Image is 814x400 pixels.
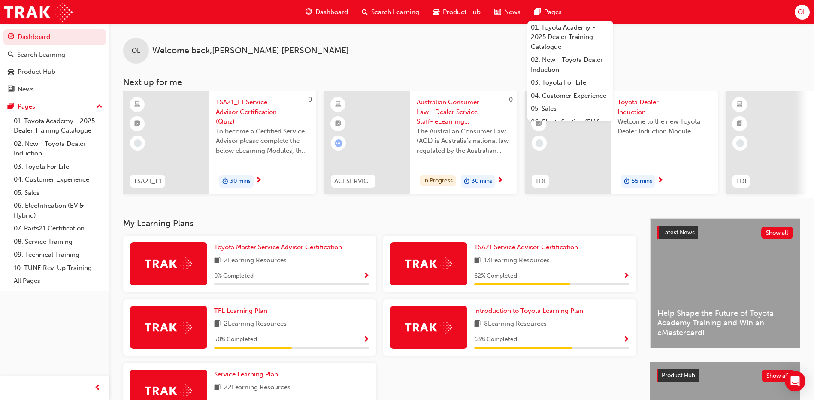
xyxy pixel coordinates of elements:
span: 62 % Completed [474,271,517,281]
span: 13 Learning Resources [484,255,550,266]
span: TDI [736,176,746,186]
a: search-iconSearch Learning [355,3,426,21]
span: news-icon [8,86,14,94]
div: Product Hub [18,67,55,77]
a: TSA21 Service Advisor Certification [474,242,581,252]
a: Product Hub [3,64,106,80]
span: Toyota Dealer Induction [617,97,711,117]
a: Toyota Master Service Advisor Certification [214,242,345,252]
span: 22 Learning Resources [224,382,290,393]
a: 0ACLSERVICEAustralian Consumer Law - Dealer Service Staff- eLearning ModuleThe Australian Consume... [324,91,517,194]
img: Trak [145,321,192,334]
span: ACLSERVICE [334,176,372,186]
span: 2 Learning Resources [224,319,287,330]
button: Show Progress [623,334,629,345]
span: learningRecordVerb_NONE-icon [736,139,744,147]
a: 06. Electrification (EV & Hybrid) [10,199,106,222]
button: Pages [3,99,106,115]
span: learningResourceType_ELEARNING-icon [737,99,743,110]
span: Dashboard [315,7,348,17]
a: 07. Parts21 Certification [10,222,106,235]
a: Service Learning Plan [214,370,281,379]
button: OL [795,5,810,20]
span: Show Progress [623,273,629,280]
button: Show Progress [363,334,369,345]
span: Pages [544,7,562,17]
span: OL [132,46,140,56]
a: Product HubShow all [657,369,793,382]
span: duration-icon [222,176,228,187]
span: Toyota Master Service Advisor Certification [214,243,342,251]
span: TSA21_L1 [133,176,162,186]
a: 0TSA21_L1TSA21_L1 Service Advisor Certification (Quiz)To become a Certified Service Advisor pleas... [123,91,316,194]
a: 01. Toyota Academy - 2025 Dealer Training Catalogue [10,115,106,137]
button: DashboardSearch LearningProduct HubNews [3,27,106,99]
span: learningRecordVerb_ATTEMPT-icon [335,139,342,147]
span: booktick-icon [536,118,542,130]
span: 30 mins [472,176,492,186]
span: TFL Learning Plan [214,307,267,315]
span: Latest News [662,229,695,236]
span: booktick-icon [335,118,341,130]
button: Show Progress [623,271,629,282]
span: pages-icon [534,7,541,18]
span: Welcome to the new Toyota Dealer Induction Module. [617,117,711,136]
button: Show all [761,227,793,239]
span: booktick-icon [737,118,743,130]
span: Service Learning Plan [214,370,278,378]
span: book-icon [474,255,481,266]
a: 06. Electrification (EV & Hybrid) [527,115,613,138]
span: learningResourceType_ELEARNING-icon [134,99,140,110]
span: TSA21_L1 Service Advisor Certification (Quiz) [216,97,309,127]
a: 04. Customer Experience [527,89,613,103]
a: All Pages [10,274,106,288]
a: guage-iconDashboard [299,3,355,21]
span: guage-icon [8,33,14,41]
a: 05. Sales [527,102,613,115]
div: Search Learning [17,50,65,60]
span: guage-icon [306,7,312,18]
span: Search Learning [371,7,419,17]
button: Show Progress [363,271,369,282]
span: book-icon [474,319,481,330]
a: 04. Customer Experience [10,173,106,186]
span: duration-icon [624,176,630,187]
img: Trak [145,384,192,397]
div: Open Intercom Messenger [785,371,805,391]
a: Introduction to Toyota Learning Plan [474,306,587,316]
img: Trak [405,257,452,270]
span: duration-icon [464,176,470,187]
a: car-iconProduct Hub [426,3,487,21]
img: Trak [145,257,192,270]
a: 10. TUNE Rev-Up Training [10,261,106,275]
button: Show all [762,370,794,382]
span: Show Progress [623,336,629,344]
span: Product Hub [443,7,481,17]
span: 63 % Completed [474,335,517,345]
span: booktick-icon [134,118,140,130]
span: Australian Consumer Law - Dealer Service Staff- eLearning Module [417,97,510,127]
span: learningRecordVerb_NONE-icon [536,139,543,147]
span: prev-icon [94,383,101,394]
span: next-icon [255,177,262,185]
span: 30 mins [230,176,251,186]
a: 02. New - Toyota Dealer Induction [527,53,613,76]
span: Welcome back , [PERSON_NAME] [PERSON_NAME] [152,46,349,56]
span: car-icon [8,68,14,76]
a: TFL Learning Plan [214,306,271,316]
a: Latest NewsShow all [657,226,793,239]
span: 0 [509,96,513,103]
span: Help Shape the Future of Toyota Academy Training and Win an eMastercard! [657,309,793,338]
span: TDI [535,176,545,186]
span: book-icon [214,255,221,266]
span: news-icon [494,7,501,18]
span: learningRecordVerb_NONE-icon [134,139,142,147]
div: Pages [18,102,35,112]
a: 05. Sales [10,186,106,200]
a: 09. Technical Training [10,248,106,261]
a: 01. Toyota Academy - 2025 Dealer Training Catalogue [527,21,613,54]
span: 0 % Completed [214,271,254,281]
a: News [3,82,106,97]
a: TDIToyota Dealer InductionWelcome to the new Toyota Dealer Induction Module.duration-icon55 mins [525,91,718,194]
